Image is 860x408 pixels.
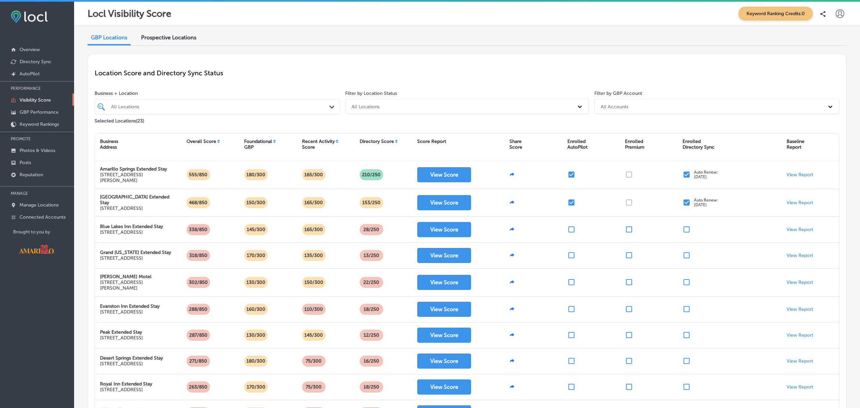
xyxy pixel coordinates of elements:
button: View Score [417,248,471,263]
strong: Peak Extended Stay [100,329,142,335]
p: Auto Renew: [DATE] [694,170,718,179]
a: View Score [417,167,471,182]
a: View Report [787,384,813,390]
a: View Score [417,379,471,395]
p: 18 /250 [361,304,382,315]
p: [STREET_ADDRESS] [100,255,171,261]
p: Brought to you by [13,229,74,234]
a: View Report [787,253,813,258]
div: Enrolled Directory Sync [683,139,715,150]
p: 13 /250 [361,250,382,261]
p: 130/300 [244,277,268,288]
p: 170/300 [244,381,268,393]
p: 165/300 [302,224,326,235]
strong: Grand [US_STATE] Extended Stay [100,250,171,255]
button: View Score [417,222,471,237]
p: 130/300 [244,330,268,341]
div: Recent Activity Score [302,139,335,150]
div: All Locations [352,104,379,109]
div: Score Report [417,139,446,144]
p: Visibility Score [20,97,51,103]
p: [STREET_ADDRESS] [100,361,163,367]
p: Photos & Videos [20,148,55,153]
div: Overall Score [187,139,216,144]
p: 150/300 [244,197,268,208]
p: [STREET_ADDRESS] [100,387,152,393]
p: 150/300 [302,277,326,288]
div: Enrolled Premium [625,139,644,150]
div: All Accounts [601,104,628,109]
p: [STREET_ADDRESS][PERSON_NAME] [100,172,176,183]
p: 153 /250 [360,197,383,208]
a: View Report [787,306,813,312]
a: View Report [787,280,813,285]
p: [STREET_ADDRESS] [100,335,143,341]
div: Enrolled AutoPilot [567,139,588,156]
p: [STREET_ADDRESS] [100,229,163,235]
div: Directory Score [360,139,394,144]
button: View Score [417,195,471,210]
p: 145/300 [302,330,326,341]
p: 16 /250 [361,356,382,367]
img: fda3e92497d09a02dc62c9cd864e3231.png [11,10,48,23]
p: 135/300 [302,250,326,261]
strong: Desert Springs Extended Stay [100,355,163,361]
button: View Score [417,328,471,343]
p: 263/850 [186,381,210,393]
div: All Locations [111,104,330,110]
p: 271/850 [187,356,210,367]
p: [STREET_ADDRESS][PERSON_NAME] [100,280,176,291]
p: 75/300 [303,381,324,393]
strong: Blue Lakes Inn Extended Stay [100,224,163,229]
strong: [GEOGRAPHIC_DATA] Extended Stay [100,194,169,206]
p: 165/300 [302,169,326,180]
a: View Report [787,358,813,364]
a: View Report [787,172,813,178]
p: 165/300 [302,197,326,208]
a: View Score [417,275,471,290]
p: Locl Visibility Score [88,8,171,19]
a: View Score [417,354,471,369]
span: Business + Location [95,90,340,96]
p: 338/850 [186,224,210,235]
p: [STREET_ADDRESS] [100,206,176,211]
p: [STREET_ADDRESS] [100,309,160,315]
p: Directory Sync [20,59,52,65]
p: 468/850 [186,197,210,208]
p: 302/850 [186,277,210,288]
strong: Royal Inn Extended Stay [100,381,152,387]
p: 287/850 [187,330,210,341]
p: 555/850 [186,169,210,180]
div: Baseline Report [787,139,804,150]
p: 318/850 [187,250,210,261]
p: View Report [787,227,813,232]
a: View Report [787,200,813,206]
a: View Score [417,302,471,317]
span: Keyword Ranking Credits: 0 [738,7,813,21]
a: View Report [787,332,813,338]
label: Filter by GBP Account [594,90,642,96]
label: Filter by Location Status [345,90,397,96]
p: 180/300 [244,356,268,367]
p: 210 /250 [359,169,383,180]
strong: [PERSON_NAME] Motel [100,274,152,280]
p: 22 /250 [361,277,382,288]
p: Reputation [20,172,43,178]
p: Keyword Rankings [20,121,59,127]
p: 180/300 [244,169,268,180]
p: 160/300 [244,304,268,315]
p: 12 /250 [361,330,382,341]
p: Overview [20,47,40,52]
p: 145/300 [244,224,268,235]
p: 170/300 [244,250,268,261]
